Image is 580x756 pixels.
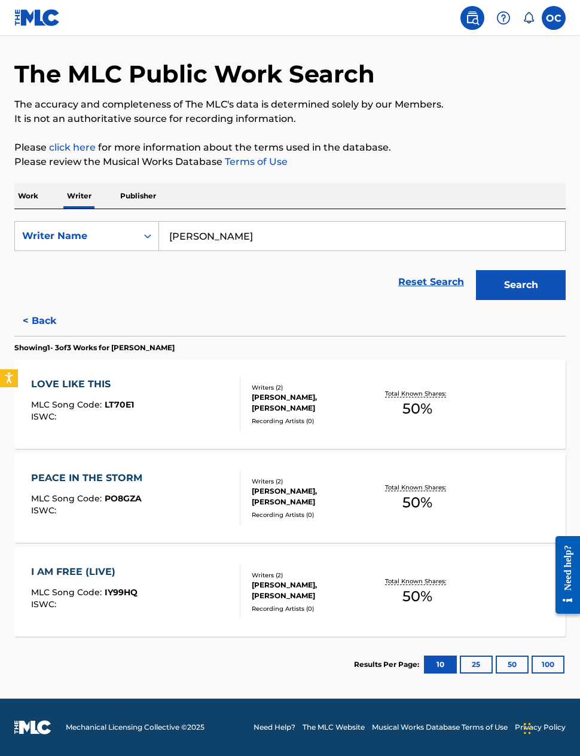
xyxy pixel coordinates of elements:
[14,140,566,155] p: Please for more information about the terms used in the database.
[252,383,371,392] div: Writers ( 2 )
[31,493,105,504] span: MLC Song Code :
[14,359,566,449] a: LOVE LIKE THISMLC Song Code:LT70E1ISWC:Writers (2)[PERSON_NAME], [PERSON_NAME]Recording Artists (...
[31,599,59,610] span: ISWC :
[520,699,580,756] iframe: Chat Widget
[14,547,566,636] a: I AM FREE (LIVE)MLC Song Code:IY99HQISWC:Writers (2)[PERSON_NAME], [PERSON_NAME]Recording Artists...
[31,587,105,598] span: MLC Song Code :
[14,59,375,89] h1: The MLC Public Work Search
[14,453,566,543] a: PEACE IN THE STORMMLC Song Code:PO8GZAISWC:Writers (2)[PERSON_NAME], [PERSON_NAME]Recording Artis...
[354,659,422,670] p: Results Per Page:
[31,377,134,391] div: LOVE LIKE THIS
[252,604,371,613] div: Recording Artists ( 0 )
[252,477,371,486] div: Writers ( 2 )
[496,656,529,674] button: 50
[222,156,288,167] a: Terms of Use
[252,510,371,519] div: Recording Artists ( 0 )
[31,505,59,516] span: ISWC :
[31,399,105,410] span: MLC Song Code :
[105,587,138,598] span: IY99HQ
[14,112,566,126] p: It is not an authoritative source for recording information.
[542,6,566,30] div: User Menu
[14,183,42,209] p: Work
[14,720,51,734] img: logo
[252,417,371,426] div: Recording Artists ( 0 )
[252,392,371,414] div: [PERSON_NAME], [PERSON_NAME]
[402,492,432,513] span: 50 %
[496,11,511,25] img: help
[385,577,449,586] p: Total Known Shares:
[392,269,470,295] a: Reset Search
[476,270,566,300] button: Search
[402,586,432,607] span: 50 %
[523,12,535,24] div: Notifications
[254,722,295,733] a: Need Help?
[547,526,580,625] iframe: Resource Center
[105,493,142,504] span: PO8GZA
[14,155,566,169] p: Please review the Musical Works Database
[14,221,566,306] form: Search Form
[252,486,371,507] div: [PERSON_NAME], [PERSON_NAME]
[105,399,134,410] span: LT70E1
[460,6,484,30] a: Public Search
[385,483,449,492] p: Total Known Shares:
[66,722,204,733] span: Mechanical Licensing Collective © 2025
[14,97,566,112] p: The accuracy and completeness of The MLC's data is determined solely by our Members.
[14,306,86,336] button: < Back
[63,183,95,209] p: Writer
[31,471,148,485] div: PEACE IN THE STORM
[22,229,130,243] div: Writer Name
[385,389,449,398] p: Total Known Shares:
[460,656,493,674] button: 25
[465,11,480,25] img: search
[252,571,371,580] div: Writers ( 2 )
[31,411,59,422] span: ISWC :
[14,342,175,353] p: Showing 1 - 3 of 3 Works for [PERSON_NAME]
[515,722,566,733] a: Privacy Policy
[14,9,60,26] img: MLC Logo
[524,711,531,746] div: Drag
[402,398,432,420] span: 50 %
[303,722,365,733] a: The MLC Website
[424,656,457,674] button: 10
[252,580,371,601] div: [PERSON_NAME], [PERSON_NAME]
[31,565,138,579] div: I AM FREE (LIVE)
[372,722,508,733] a: Musical Works Database Terms of Use
[532,656,564,674] button: 100
[492,6,515,30] div: Help
[49,142,96,153] a: click here
[117,183,160,209] p: Publisher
